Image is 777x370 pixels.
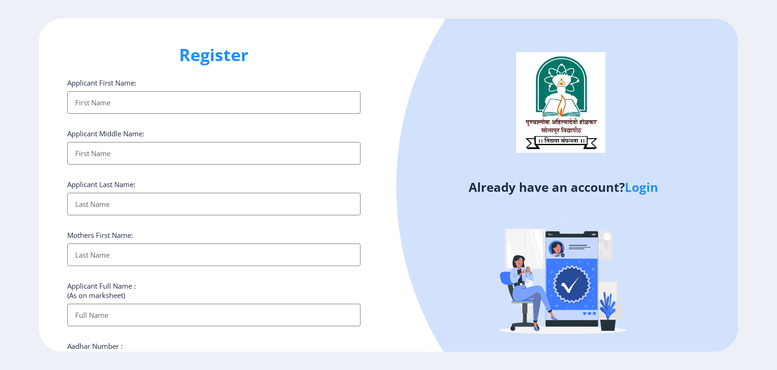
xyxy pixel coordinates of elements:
input: Full Name [67,304,361,326]
h4: Already have an account? [396,180,731,195]
label: Applicant First Name: [67,78,136,87]
img: logo [516,52,605,153]
label: Applicant Middle Name: [67,129,144,138]
h1: Register [67,44,361,66]
label: Aadhar Number : [67,341,123,351]
input: First Name [67,142,361,165]
a: Login [625,179,658,196]
img: Verified-rafiki.svg [481,193,645,358]
input: Last Name [67,244,361,266]
input: Last Name [67,193,361,215]
input: First Name [67,91,361,114]
label: Mothers First Name: [67,230,133,240]
label: Applicant Last Name: [67,180,135,189]
label: Applicant Full Name : (As on marksheet) [67,281,136,300]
